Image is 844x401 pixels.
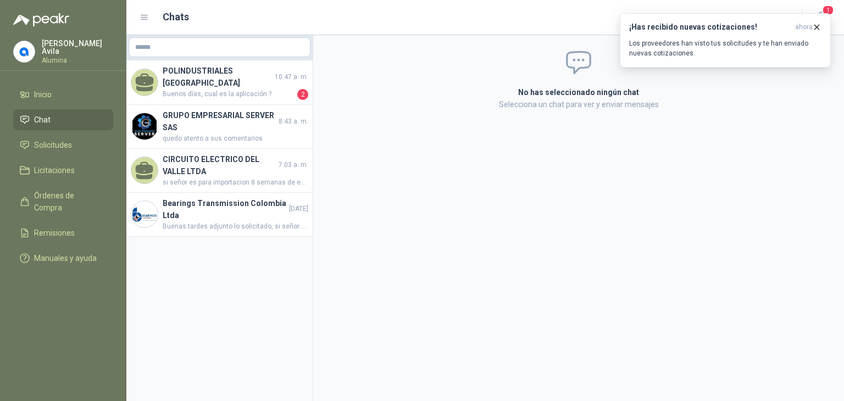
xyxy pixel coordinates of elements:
[14,41,35,62] img: Company Logo
[163,109,276,133] h4: GRUPO EMPRESARIAL SERVER SAS
[34,252,97,264] span: Manuales y ayuda
[34,139,72,151] span: Solicitudes
[34,227,75,239] span: Remisiones
[387,98,770,110] p: Selecciona un chat para ver y enviar mensajes
[163,221,308,232] span: Buenas tardes adjunto lo solicitado, si señor si se asumen fletes Gracias por contar con nosotros.
[13,248,113,269] a: Manuales y ayuda
[279,116,308,127] span: 8:43 a. m.
[163,177,308,188] span: si señor es para importacion 8 semanas de entrega
[279,160,308,170] span: 7:03 a. m.
[163,133,308,144] span: quedo atento a sus comentarios
[126,60,313,105] a: POLINDUSTRIALES [GEOGRAPHIC_DATA]10:47 a. m.Buenos días, cual es la aplicación ?2
[163,65,273,89] h4: POLINDUSTRIALES [GEOGRAPHIC_DATA]
[811,8,831,27] button: 1
[620,13,831,68] button: ¡Has recibido nuevas cotizaciones!ahora Los proveedores han visto tus solicitudes y te han enviad...
[275,72,308,82] span: 10:47 a. m.
[629,38,821,58] p: Los proveedores han visto tus solicitudes y te han enviado nuevas cotizaciones.
[42,40,113,55] p: [PERSON_NAME] Avila
[126,149,313,193] a: CIRCUITO ELECTRICO DEL VALLE LTDA7:03 a. m.si señor es para importacion 8 semanas de entrega
[163,89,295,100] span: Buenos días, cual es la aplicación ?
[131,201,158,227] img: Company Logo
[34,88,52,101] span: Inicio
[13,222,113,243] a: Remisiones
[13,13,69,26] img: Logo peakr
[297,89,308,100] span: 2
[126,193,313,237] a: Company LogoBearings Transmission Colombia Ltda[DATE]Buenas tardes adjunto lo solicitado, si seño...
[795,23,813,32] span: ahora
[163,197,287,221] h4: Bearings Transmission Colombia Ltda
[387,86,770,98] h2: No has seleccionado ningún chat
[822,5,834,15] span: 1
[289,204,308,214] span: [DATE]
[34,164,75,176] span: Licitaciones
[34,114,51,126] span: Chat
[42,57,113,64] p: Alumina
[126,105,313,149] a: Company LogoGRUPO EMPRESARIAL SERVER SAS8:43 a. m.quedo atento a sus comentarios
[629,23,791,32] h3: ¡Has recibido nuevas cotizaciones!
[13,135,113,155] a: Solicitudes
[13,160,113,181] a: Licitaciones
[34,190,103,214] span: Órdenes de Compra
[13,109,113,130] a: Chat
[13,185,113,218] a: Órdenes de Compra
[163,153,276,177] h4: CIRCUITO ELECTRICO DEL VALLE LTDA
[13,84,113,105] a: Inicio
[131,113,158,140] img: Company Logo
[163,9,189,25] h1: Chats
